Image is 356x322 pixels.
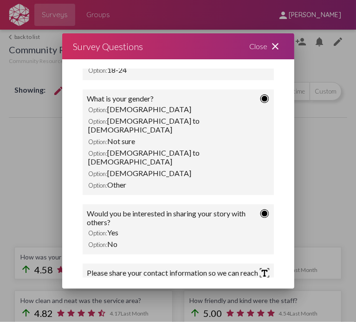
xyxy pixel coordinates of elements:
img: 8A5FK1A5i8RxgAAAAASUVORK5CYII= [260,94,269,103]
img: 8A5FK1A5i8RxgAAAAASUVORK5CYII= [260,209,269,218]
div: Close [239,33,294,59]
span: Option: [89,182,108,189]
div: No [87,238,269,250]
span: Option: [89,229,108,237]
div: Would you be interested in sharing your story with others? [87,209,260,227]
div: [DEMOGRAPHIC_DATA] to [DEMOGRAPHIC_DATA] [87,147,269,167]
span: Option: [89,241,108,248]
mat-icon: close [270,41,281,52]
span: Option: [89,170,108,177]
div: Yes [87,227,269,238]
div: Other [87,179,269,190]
div: Survey Questions [73,39,143,54]
span: Option: [89,150,108,157]
span: Option: [89,118,108,125]
div: What is your gender? [87,94,154,103]
div: 18-24 [87,64,269,76]
span: Option: [89,138,108,145]
div: [DEMOGRAPHIC_DATA] to [DEMOGRAPHIC_DATA] [87,115,269,135]
span: Option: [89,106,108,114]
div: [DEMOGRAPHIC_DATA] [87,103,269,115]
img: 3klP4ff+RYWAo8LpUAAAAASUVORK5CYII= [260,268,269,278]
div: Please share your contact information so we can reach out to you about sharing your story [87,268,260,286]
div: Not sure [87,135,269,147]
div: [DEMOGRAPHIC_DATA] [87,167,269,179]
span: Option: [89,67,108,74]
